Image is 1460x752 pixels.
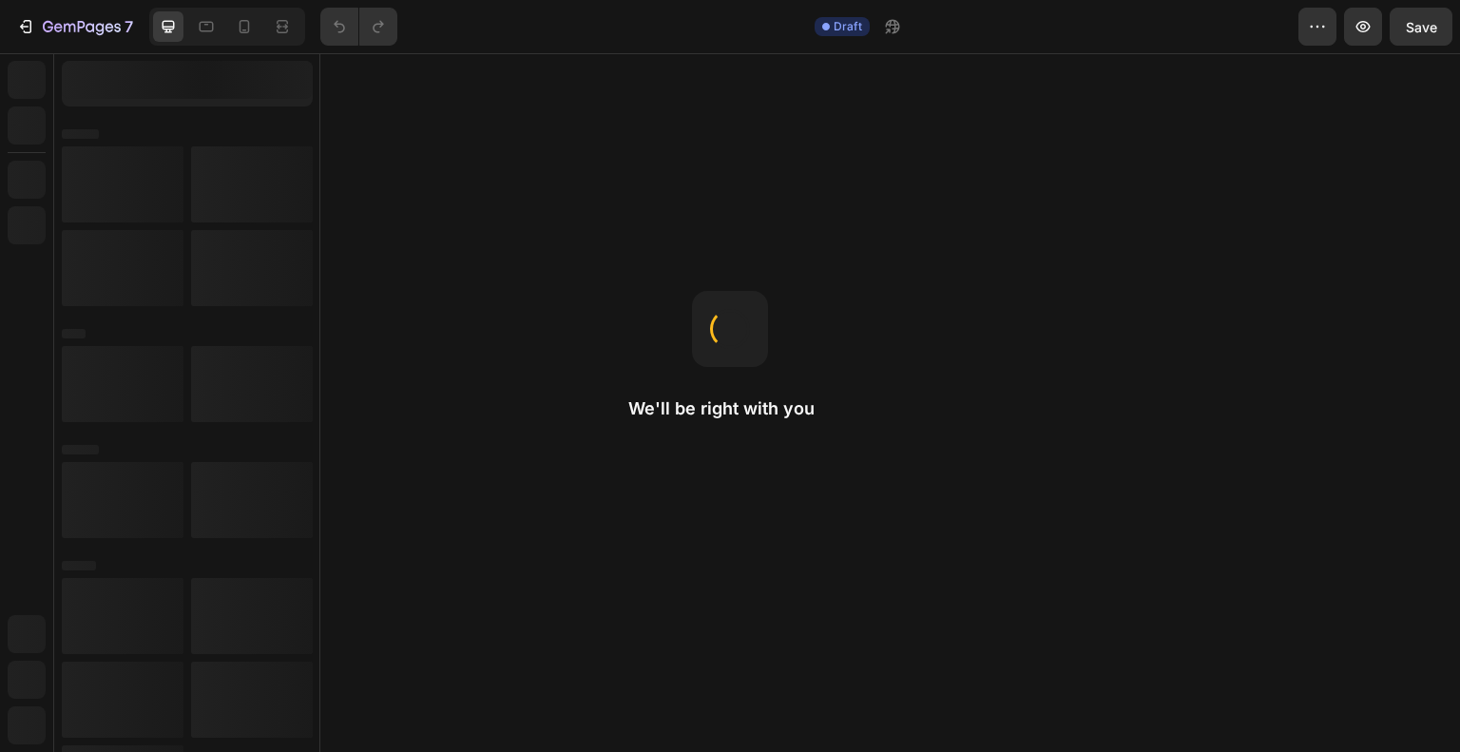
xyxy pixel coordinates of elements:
button: Save [1390,8,1452,46]
span: Save [1406,19,1437,35]
h2: We'll be right with you [628,397,832,420]
p: 7 [125,15,133,38]
button: 7 [8,8,142,46]
div: Undo/Redo [320,8,397,46]
span: Draft [834,18,862,35]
